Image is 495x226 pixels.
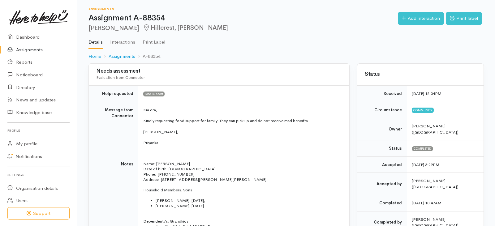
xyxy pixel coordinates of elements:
p: Kindly requesting food support for family. They can pick up and do not receive msd beneifts. [143,118,342,124]
time: [DATE] 12:04PM [412,91,441,96]
td: Status [357,140,407,157]
td: Circumstance [357,102,407,118]
span: Evaluation from Connector [96,75,145,80]
span: Food support [143,92,165,96]
li: [PERSON_NAME], [DATE], [156,198,342,203]
h3: Needs assessment [96,68,342,74]
p: Address: [STREET_ADDRESS][PERSON_NAME][PERSON_NAME] [143,177,342,182]
p: [PERSON_NAME], [143,129,342,135]
h6: Settings [7,171,70,179]
span: Completed [412,146,433,151]
p: Household Members: Sons [143,187,342,193]
a: Print Label [143,31,165,49]
a: Add interaction [398,12,444,25]
a: Print label [446,12,482,25]
time: [DATE] 3:29PM [412,162,439,167]
span: [PERSON_NAME] ([GEOGRAPHIC_DATA]) [412,123,458,135]
h6: Profile [7,126,70,135]
a: Details [88,31,103,49]
td: Accepted [357,156,407,173]
h1: Assignment A-88354 [88,14,398,23]
p: Priyanka [143,140,342,146]
td: Completed [357,195,407,211]
p: Kia ora, [143,107,342,113]
td: Received [357,86,407,102]
td: [PERSON_NAME] ([GEOGRAPHIC_DATA]) [407,173,484,195]
td: Owner [357,118,407,140]
h3: Status [365,71,476,77]
h6: Assignments [88,7,398,11]
a: Interactions [110,31,135,49]
td: Help requested [89,86,138,102]
time: [DATE] 10:47AM [412,200,441,206]
span: Community [412,108,434,113]
a: Home [88,53,101,60]
li: A-88354 [135,53,160,60]
span: Hillcrest, [PERSON_NAME] [143,24,228,32]
td: Message from Connector [89,102,138,156]
td: Accepted by [357,173,407,195]
button: Support [7,207,70,220]
p: Name: [PERSON_NAME] Date of birth: [DEMOGRAPHIC_DATA] Phone: [PHONE_NUMBER] [143,161,342,177]
a: Assignments [109,53,135,60]
li: [PERSON_NAME], [DATE] [156,203,342,208]
p: Dependent/s: Grandkids [143,213,342,224]
h2: [PERSON_NAME] [88,24,398,32]
nav: breadcrumb [88,49,484,64]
